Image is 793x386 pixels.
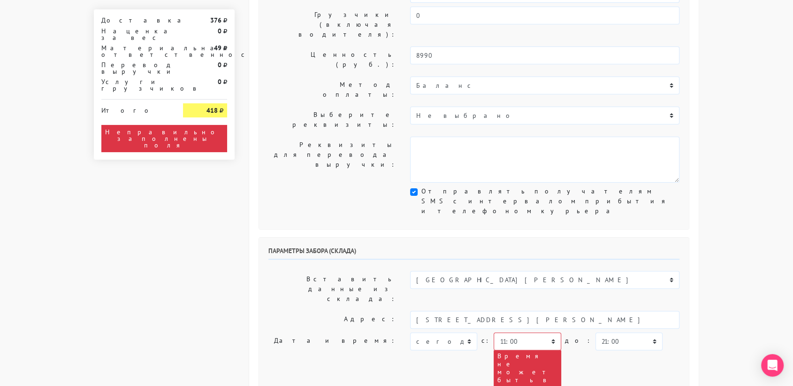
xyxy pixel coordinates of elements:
[206,106,218,115] strong: 418
[761,354,784,377] div: Open Intercom Messenger
[94,17,176,23] div: Доставка
[94,45,176,58] div: Материальная ответственность
[421,186,679,216] label: Отправлять получателям SMS с интервалом прибытия и телефоном курьера
[210,16,221,24] strong: 376
[218,61,221,69] strong: 0
[101,103,169,114] div: Итого
[261,311,403,329] label: Адрес:
[261,271,403,307] label: Вставить данные из склада:
[268,247,679,260] h6: Параметры забора (склада)
[94,62,176,75] div: Перевод выручки
[94,78,176,92] div: Услуги грузчиков
[261,137,403,183] label: Реквизиты для перевода выручки:
[94,28,176,41] div: Наценка за вес
[261,107,403,133] label: Выберите реквизиты:
[218,27,221,35] strong: 0
[101,125,227,152] div: Неправильно заполнены поля
[261,7,403,43] label: Грузчики (включая водителя):
[218,77,221,86] strong: 0
[481,332,490,349] label: c:
[261,46,403,73] label: Ценность (руб.):
[565,332,592,349] label: до:
[261,77,403,103] label: Метод оплаты:
[214,44,221,52] strong: 49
